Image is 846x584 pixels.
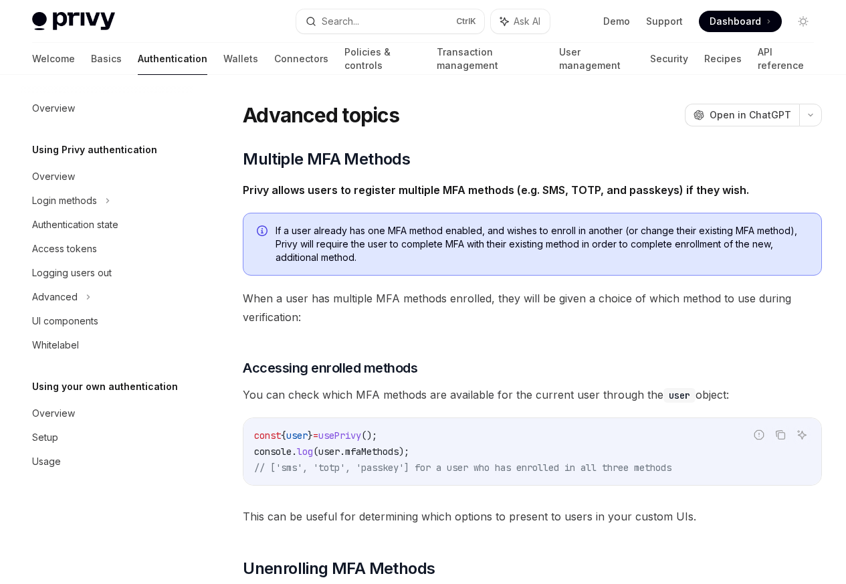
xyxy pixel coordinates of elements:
[32,265,112,281] div: Logging users out
[274,43,328,75] a: Connectors
[793,426,811,444] button: Ask AI
[32,12,115,31] img: light logo
[286,429,308,442] span: user
[254,429,281,442] span: const
[32,193,97,209] div: Login methods
[710,15,761,28] span: Dashboard
[243,289,822,326] span: When a user has multiple MFA methods enrolled, they will be given a choice of which method to use...
[650,43,688,75] a: Security
[21,165,193,189] a: Overview
[32,289,78,305] div: Advanced
[32,454,61,470] div: Usage
[21,425,193,450] a: Setup
[21,309,193,333] a: UI components
[750,426,768,444] button: Report incorrect code
[772,426,789,444] button: Copy the contents from the code block
[292,446,297,458] span: .
[32,379,178,395] h5: Using your own authentication
[243,359,417,377] span: Accessing enrolled methods
[21,401,193,425] a: Overview
[254,446,292,458] span: console
[344,43,421,75] a: Policies & controls
[276,224,808,264] span: If a user already has one MFA method enabled, and wishes to enroll in another (or change their ex...
[646,15,683,28] a: Support
[243,183,749,197] strong: Privy allows users to register multiple MFA methods (e.g. SMS, TOTP, and passkeys) if they wish.
[491,9,550,33] button: Ask AI
[32,142,157,158] h5: Using Privy authentication
[254,462,671,474] span: // ['sms', 'totp', 'passkey'] for a user who has enrolled in all three methods
[699,11,782,32] a: Dashboard
[32,169,75,185] div: Overview
[296,9,484,33] button: Search...CtrlK
[32,217,118,233] div: Authentication state
[603,15,630,28] a: Demo
[704,43,742,75] a: Recipes
[243,558,435,579] span: Unenrolling MFA Methods
[21,450,193,474] a: Usage
[21,237,193,261] a: Access tokens
[32,405,75,421] div: Overview
[243,103,399,127] h1: Advanced topics
[313,446,318,458] span: (
[21,96,193,120] a: Overview
[21,261,193,285] a: Logging users out
[685,104,799,126] button: Open in ChatGPT
[559,43,635,75] a: User management
[297,446,313,458] span: log
[399,446,409,458] span: );
[21,333,193,357] a: Whitelabel
[345,446,399,458] span: mfaMethods
[243,385,822,404] span: You can check which MFA methods are available for the current user through the object:
[32,43,75,75] a: Welcome
[318,446,340,458] span: user
[91,43,122,75] a: Basics
[792,11,814,32] button: Toggle dark mode
[710,108,791,122] span: Open in ChatGPT
[257,225,270,239] svg: Info
[223,43,258,75] a: Wallets
[32,429,58,446] div: Setup
[32,337,79,353] div: Whitelabel
[32,241,97,257] div: Access tokens
[138,43,207,75] a: Authentication
[313,429,318,442] span: =
[21,213,193,237] a: Authentication state
[32,100,75,116] div: Overview
[514,15,540,28] span: Ask AI
[243,149,410,170] span: Multiple MFA Methods
[361,429,377,442] span: ();
[281,429,286,442] span: {
[340,446,345,458] span: .
[308,429,313,442] span: }
[32,313,98,329] div: UI components
[437,43,542,75] a: Transaction management
[322,13,359,29] div: Search...
[663,388,696,403] code: user
[243,507,822,526] span: This can be useful for determining which options to present to users in your custom UIs.
[758,43,814,75] a: API reference
[318,429,361,442] span: usePrivy
[456,16,476,27] span: Ctrl K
